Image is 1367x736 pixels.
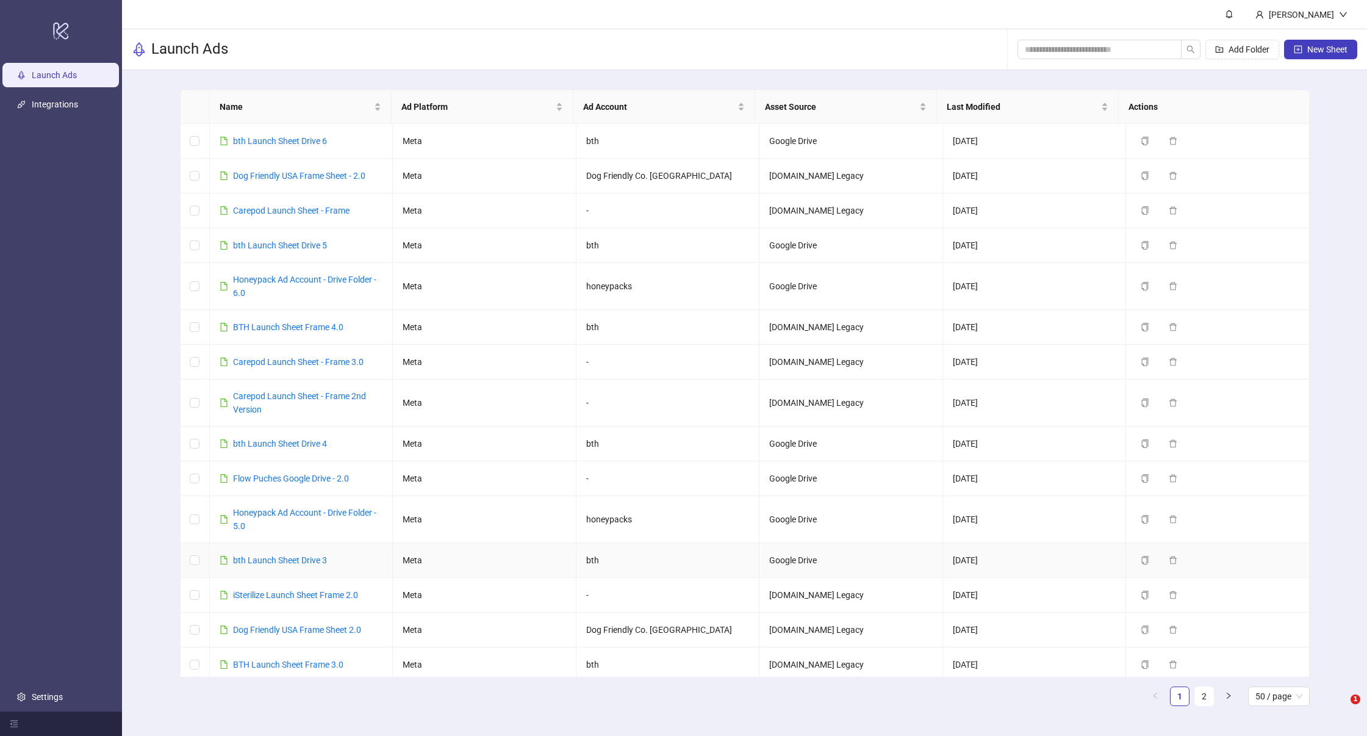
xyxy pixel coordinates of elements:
span: copy [1141,474,1149,483]
span: right [1225,692,1232,699]
a: bth Launch Sheet Drive 5 [233,240,327,250]
td: Meta [393,613,576,648]
td: Meta [393,310,576,345]
td: Meta [393,345,576,380]
a: Integrations [32,99,78,109]
span: delete [1169,241,1177,250]
td: bth [576,648,760,682]
td: Google Drive [759,461,943,496]
span: delete [1169,171,1177,180]
td: Meta [393,461,576,496]
td: [DATE] [943,193,1127,228]
button: Add Folder [1205,40,1279,59]
button: New Sheet [1284,40,1357,59]
li: Next Page [1219,687,1238,706]
td: honeypacks [576,496,760,543]
span: down [1339,10,1347,19]
th: Ad Platform [392,90,573,124]
td: Meta [393,427,576,461]
a: Honeypack Ad Account - Drive Folder - 6.0 [233,275,376,298]
td: bth [576,427,760,461]
td: [DATE] [943,159,1127,193]
a: bth Launch Sheet Drive 6 [233,136,327,146]
a: Carepod Launch Sheet - Frame [233,206,350,215]
td: - [576,461,760,496]
td: honeypacks [576,263,760,310]
td: Meta [393,648,576,682]
td: [DATE] [943,613,1127,648]
td: Meta [393,193,576,228]
span: file [220,206,228,215]
span: file [220,556,228,565]
a: 1 [1171,687,1189,705]
a: Honeypack Ad Account - Drive Folder - 5.0 [233,508,376,531]
li: Previous Page [1146,687,1165,706]
span: left [1152,692,1159,699]
td: Meta [393,228,576,263]
a: 2 [1195,687,1213,705]
li: 2 [1194,687,1214,706]
td: [DATE] [943,648,1127,682]
span: Ad Platform [401,100,553,114]
span: file [220,626,228,634]
span: delete [1169,399,1177,407]
td: [DATE] [943,380,1127,427]
span: copy [1141,556,1149,565]
td: - [576,380,760,427]
span: Add Folder [1229,45,1269,54]
span: copy [1141,282,1149,290]
span: delete [1169,556,1177,565]
span: copy [1141,660,1149,669]
td: - [576,193,760,228]
a: iSterilize Launch Sheet Frame 2.0 [233,590,358,600]
span: bell [1225,10,1233,18]
button: right [1219,687,1238,706]
span: Last Modified [947,100,1099,114]
td: [DATE] [943,578,1127,613]
span: delete [1169,439,1177,448]
a: bth Launch Sheet Drive 4 [233,439,327,449]
a: Flow Puches Google Drive - 2.0 [233,474,349,483]
span: copy [1141,591,1149,599]
a: Dog Friendly USA Frame Sheet - 2.0 [233,171,365,181]
th: Actions [1119,90,1301,124]
td: Meta [393,578,576,613]
span: file [220,241,228,250]
td: [DOMAIN_NAME] Legacy [759,193,943,228]
span: file [220,515,228,524]
td: Google Drive [759,427,943,461]
td: Dog Friendly Co. [GEOGRAPHIC_DATA] [576,159,760,193]
td: Google Drive [759,228,943,263]
span: folder-add [1215,45,1224,54]
a: Carepod Launch Sheet - Frame 3.0 [233,357,364,367]
span: copy [1141,399,1149,407]
span: file [220,171,228,180]
span: file [220,439,228,448]
div: Page Size [1248,687,1310,706]
td: [DOMAIN_NAME] Legacy [759,578,943,613]
span: delete [1169,660,1177,669]
span: copy [1141,206,1149,215]
td: [DATE] [943,228,1127,263]
td: Google Drive [759,543,943,578]
span: 50 / page [1255,687,1302,705]
th: Ad Account [573,90,755,124]
td: [DOMAIN_NAME] Legacy [759,613,943,648]
td: [DOMAIN_NAME] Legacy [759,648,943,682]
span: copy [1141,137,1149,145]
td: bth [576,124,760,159]
span: copy [1141,626,1149,634]
td: Google Drive [759,263,943,310]
td: Meta [393,496,576,543]
a: bth Launch Sheet Drive 3 [233,555,327,565]
td: [DATE] [943,263,1127,310]
td: [DATE] [943,543,1127,578]
span: copy [1141,439,1149,448]
td: Meta [393,124,576,159]
a: BTH Launch Sheet Frame 4.0 [233,322,343,332]
a: Settings [32,692,63,702]
span: delete [1169,137,1177,145]
span: New Sheet [1307,45,1347,54]
span: Name [220,100,371,114]
span: copy [1141,358,1149,366]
